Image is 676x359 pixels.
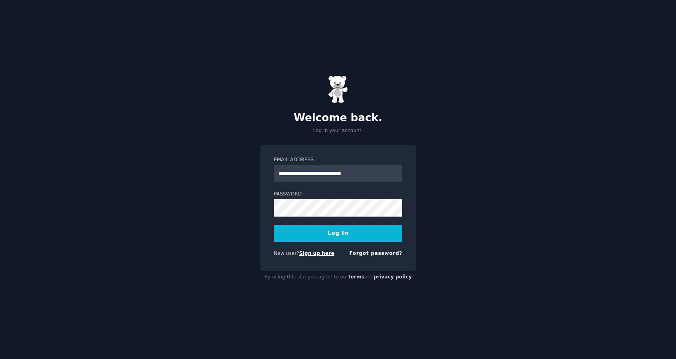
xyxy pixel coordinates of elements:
[260,127,416,134] p: Log in your account.
[274,156,402,164] label: Email Address
[274,191,402,198] label: Password
[348,274,364,280] a: terms
[374,274,412,280] a: privacy policy
[299,251,334,256] a: Sign up here
[260,271,416,284] div: By using this site you agree to our and
[274,225,402,242] button: Log In
[274,251,299,256] span: New user?
[328,75,348,103] img: Gummy Bear
[260,112,416,124] h2: Welcome back.
[349,251,402,256] a: Forgot password?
